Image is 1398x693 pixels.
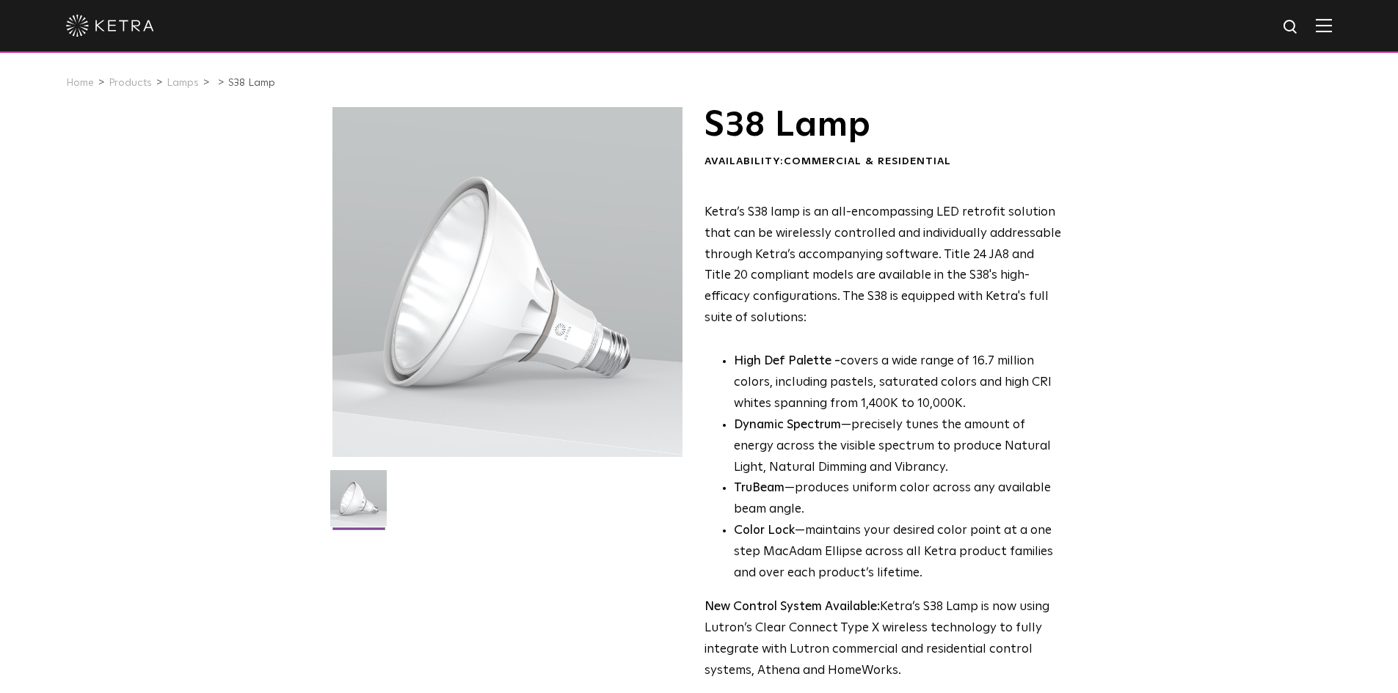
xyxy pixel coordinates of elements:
[330,470,387,538] img: S38-Lamp-Edison-2021-Web-Square
[167,78,199,88] a: Lamps
[705,107,1062,144] h1: S38 Lamp
[66,78,94,88] a: Home
[705,155,1062,169] div: Availability:
[784,156,951,166] span: Commercial & Residential
[228,78,275,88] a: S38 Lamp
[734,355,840,367] strong: High Def Palette -
[734,351,1062,415] p: covers a wide range of 16.7 million colors, including pastels, saturated colors and high CRI whit...
[734,478,1062,521] li: —produces uniform color across any available beam angle.
[734,415,1062,479] li: —precisely tunes the amount of energy across the visible spectrum to produce Natural Light, Natur...
[734,482,784,494] strong: TruBeam
[734,521,1062,584] li: —maintains your desired color point at a one step MacAdam Ellipse across all Ketra product famili...
[734,524,795,537] strong: Color Lock
[705,601,880,613] strong: New Control System Available:
[734,419,841,431] strong: Dynamic Spectrum
[1316,18,1332,32] img: Hamburger%20Nav.svg
[705,597,1062,682] p: Ketra’s S38 Lamp is now using Lutron’s Clear Connect Type X wireless technology to fully integrat...
[705,202,1062,329] p: Ketra’s S38 lamp is an all-encompassing LED retrofit solution that can be wirelessly controlled a...
[66,15,154,37] img: ketra-logo-2019-white
[1282,18,1300,37] img: search icon
[109,78,152,88] a: Products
